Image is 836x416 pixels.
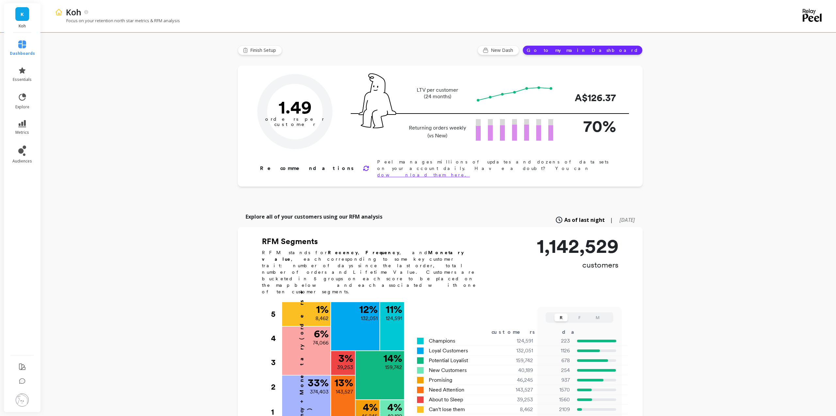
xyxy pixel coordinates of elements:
span: New Customers [429,366,467,374]
p: 2109 [541,406,570,413]
p: 374,403 [310,388,329,396]
p: 1570 [541,386,570,394]
p: 678 [541,357,570,364]
b: Recency [328,250,358,255]
h2: RFM Segments [262,236,484,247]
p: 143,527 [336,388,353,396]
b: Frequency [365,250,399,255]
p: 937 [541,376,570,384]
div: 124,591 [494,337,541,345]
p: 11 % [386,304,402,315]
span: Finish Setup [250,47,278,54]
p: Focus on your retention north star metrics & RFM analysis [55,18,180,23]
span: metrics [15,130,29,135]
img: header icon [55,8,63,16]
span: Potential Loyalist [429,357,468,364]
button: New Dash [477,45,519,55]
p: 70% [564,114,616,138]
p: 4 % [387,402,402,412]
span: K [21,10,24,18]
p: A$126.37 [564,90,616,105]
span: Can't lose them [429,406,465,413]
p: 6 % [314,329,329,339]
p: 1 % [316,304,329,315]
p: 254 [541,366,570,374]
span: Champions [429,337,455,345]
div: customers [491,328,544,336]
p: 1126 [541,347,570,355]
div: 4 [271,326,281,350]
p: RFM stands for , , and , each corresponding to some key customer trait: number of days since the ... [262,249,484,295]
text: 1.49 [279,96,312,118]
span: About to Sleep [429,396,463,404]
p: 223 [541,337,570,345]
p: customers [537,260,619,270]
button: Finish Setup [238,45,282,55]
p: 14 % [383,353,402,363]
span: Need Attention [429,386,464,394]
span: dashboards [10,51,35,56]
div: 2 [271,375,281,399]
p: 8,462 [315,315,329,322]
p: 3 % [338,353,353,363]
span: [DATE] [619,216,635,223]
p: 4 % [363,402,378,412]
button: M [591,314,604,321]
p: 12 % [359,304,378,315]
p: LTV per customer (24 months) [407,87,468,100]
tspan: customer [274,121,316,127]
p: Koh [66,7,81,18]
div: 3 [271,350,281,375]
span: Loyal Customers [429,347,468,355]
img: profile picture [16,393,29,407]
span: essentials [13,77,32,82]
span: explore [15,104,29,110]
span: | [610,216,613,224]
p: 1,142,529 [537,236,619,256]
p: 1560 [541,396,570,404]
span: Promising [429,376,452,384]
p: 33 % [308,377,329,388]
div: 132,051 [494,347,541,355]
p: Peel manages millions of updates and dozens of datasets on your account daily. Have a doubt? You can [377,159,622,178]
div: 39,253 [494,396,541,404]
p: 124,591 [386,315,402,322]
p: 132,051 [361,315,378,322]
span: audiences [12,159,32,164]
span: New Dash [491,47,515,54]
p: 74,066 [313,339,329,347]
div: 159,742 [494,357,541,364]
button: Go to my main Dashboard [522,45,643,55]
div: days [562,328,589,336]
p: Explore all of your customers using our RFM analysis [246,213,382,221]
img: pal seatted on line [359,73,396,128]
p: 13 % [334,377,353,388]
div: 143,527 [494,386,541,394]
div: 46,245 [494,376,541,384]
div: 8,462 [494,406,541,413]
div: 5 [271,302,281,326]
div: 40,189 [494,366,541,374]
p: Returning orders weekly (vs New) [407,124,468,140]
tspan: orders per [265,116,325,122]
p: 39,253 [337,363,353,371]
p: Recommendations [260,164,355,172]
span: As of last night [564,216,605,224]
button: F [573,314,586,321]
p: Koh [10,23,34,29]
button: R [555,314,568,321]
p: 159,742 [385,363,402,371]
a: download them here. [377,172,470,177]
